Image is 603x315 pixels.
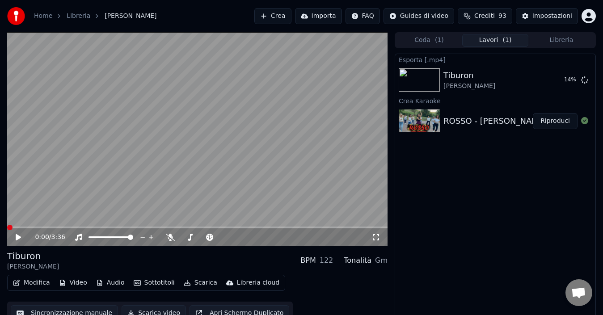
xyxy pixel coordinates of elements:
[35,233,49,242] span: 0:00
[395,54,595,65] div: Esporta [.mp4]
[528,34,595,47] button: Libreria
[7,250,59,262] div: Tiburon
[516,8,578,24] button: Impostazioni
[237,278,279,287] div: Libreria cloud
[443,69,495,82] div: Tiburon
[532,12,572,21] div: Impostazioni
[384,8,454,24] button: Guides di video
[458,8,512,24] button: Crediti93
[180,277,221,289] button: Scarica
[254,8,291,24] button: Crea
[396,34,462,47] button: Coda
[55,277,91,289] button: Video
[34,12,52,21] a: Home
[462,34,528,47] button: Lavori
[34,12,157,21] nav: breadcrumb
[443,82,495,91] div: [PERSON_NAME]
[7,7,25,25] img: youka
[320,255,333,266] div: 122
[93,277,128,289] button: Audio
[503,36,512,45] span: ( 1 )
[7,262,59,271] div: [PERSON_NAME]
[9,277,54,289] button: Modifica
[300,255,316,266] div: BPM
[498,12,506,21] span: 93
[105,12,156,21] span: [PERSON_NAME]
[435,36,444,45] span: ( 1 )
[67,12,90,21] a: Libreria
[474,12,495,21] span: Crediti
[346,8,380,24] button: FAQ
[130,277,178,289] button: Sottotitoli
[375,255,388,266] div: Gm
[35,233,56,242] div: /
[344,255,371,266] div: Tonalità
[533,113,578,129] button: Riproduci
[564,76,578,84] div: 14 %
[395,95,595,106] div: Crea Karaoke
[51,233,65,242] span: 3:36
[565,279,592,306] a: Aprire la chat
[295,8,342,24] button: Importa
